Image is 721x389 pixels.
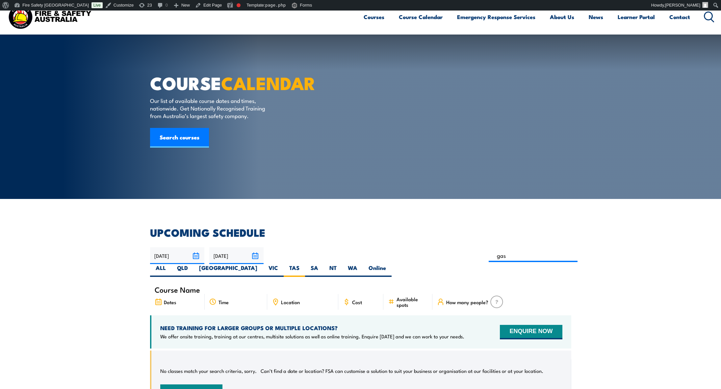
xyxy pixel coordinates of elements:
[263,264,284,277] label: VIC
[489,249,578,262] input: Search Course
[399,8,443,26] a: Course Calendar
[305,264,324,277] label: SA
[665,3,700,8] span: [PERSON_NAME]
[160,324,464,331] h4: NEED TRAINING FOR LARGER GROUPS OR MULTIPLE LOCATIONS?
[261,368,543,374] p: Can’t find a date or location? FSA can customise a solution to suit your business or organisation...
[150,264,171,277] label: ALL
[669,8,690,26] a: Contact
[281,299,300,305] span: Location
[164,299,176,305] span: Dates
[550,8,574,26] a: About Us
[342,264,363,277] label: WA
[171,264,193,277] label: QLD
[155,287,200,292] span: Course Name
[363,264,392,277] label: Online
[284,264,305,277] label: TAS
[160,333,464,340] p: We offer onsite training, training at our centres, multisite solutions as well as online training...
[265,3,286,8] span: page.php
[324,264,342,277] label: NT
[219,299,229,305] span: Time
[500,325,562,339] button: ENQUIRE NOW
[150,75,313,90] h1: COURSE
[618,8,655,26] a: Learner Portal
[150,97,270,120] p: Our list of available course dates and times, nationwide. Get Nationally Recognised Training from...
[221,69,316,96] strong: CALENDAR
[397,296,428,307] span: Available spots
[160,368,257,374] p: No classes match your search criteria, sorry.
[364,8,384,26] a: Courses
[457,8,535,26] a: Emergency Response Services
[589,8,603,26] a: News
[91,2,103,8] a: Live
[237,3,241,7] div: Focus keyphrase not set
[446,299,488,305] span: How many people?
[193,264,263,277] label: [GEOGRAPHIC_DATA]
[352,299,362,305] span: Cost
[150,128,209,148] a: Search courses
[150,228,571,237] h2: UPCOMING SCHEDULE
[209,247,264,264] input: To date
[150,247,204,264] input: From date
